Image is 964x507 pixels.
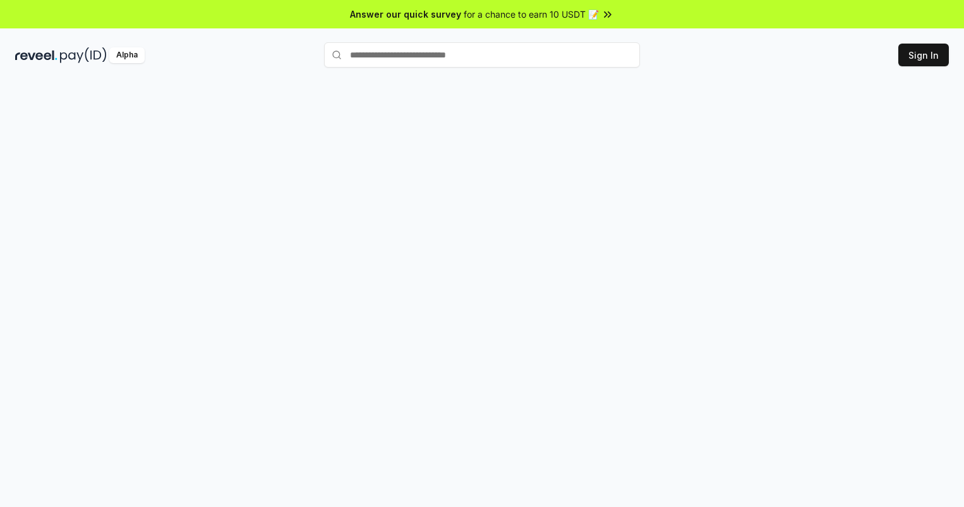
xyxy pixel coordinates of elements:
img: pay_id [60,47,107,63]
img: reveel_dark [15,47,57,63]
span: for a chance to earn 10 USDT 📝 [464,8,599,21]
span: Answer our quick survey [350,8,461,21]
button: Sign In [898,44,949,66]
div: Alpha [109,47,145,63]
